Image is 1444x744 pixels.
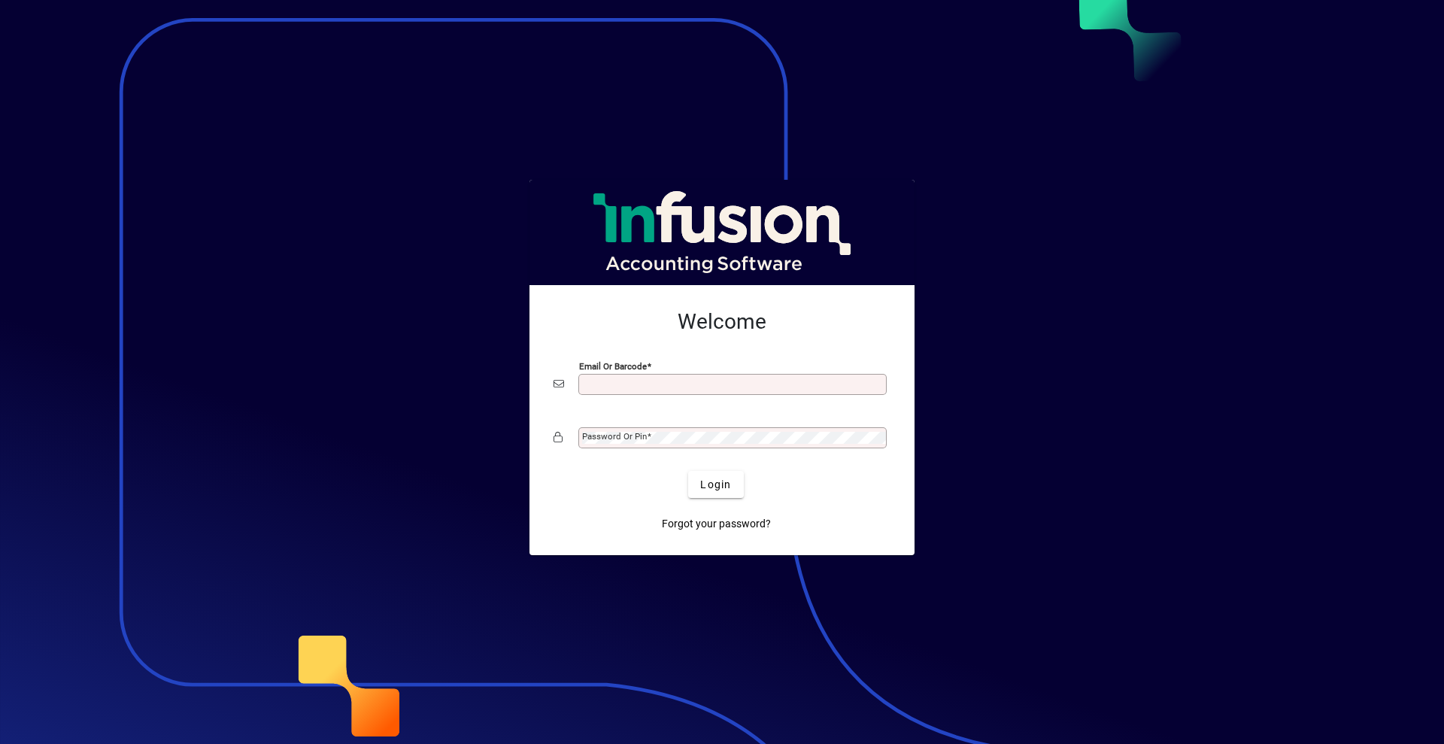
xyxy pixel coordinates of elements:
[688,471,743,498] button: Login
[656,510,777,537] a: Forgot your password?
[554,309,890,335] h2: Welcome
[582,431,647,442] mat-label: Password or Pin
[700,477,731,493] span: Login
[662,516,771,532] span: Forgot your password?
[579,361,647,372] mat-label: Email or Barcode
